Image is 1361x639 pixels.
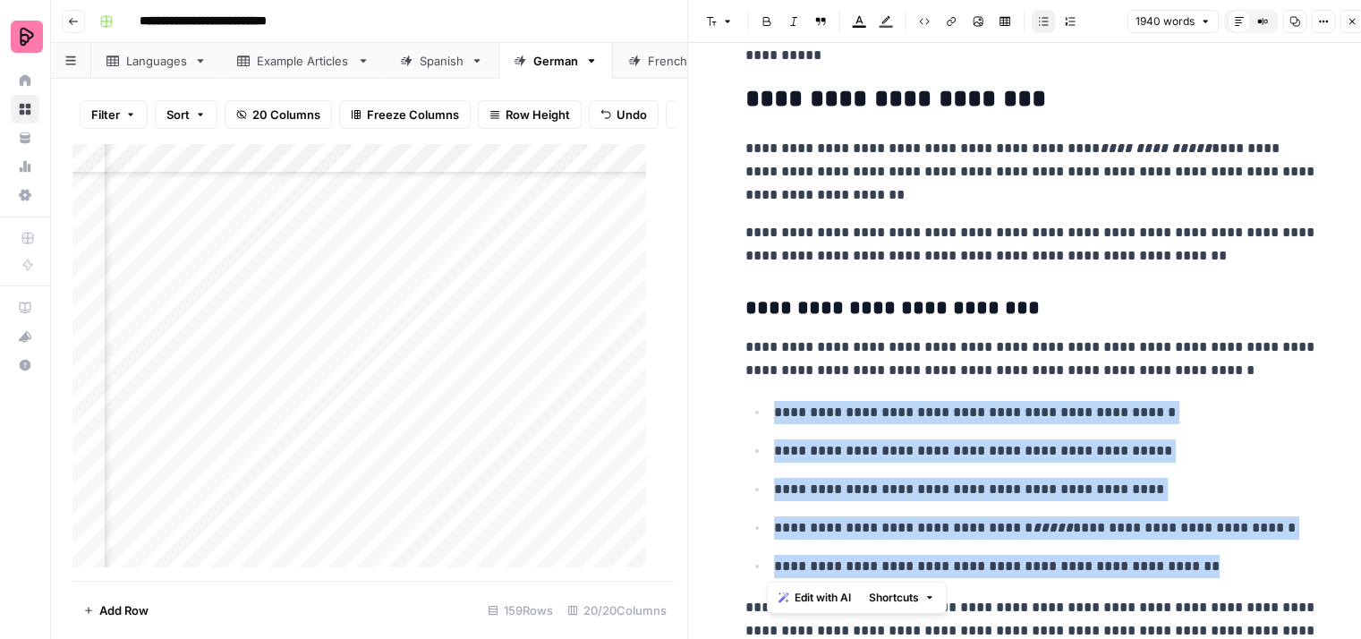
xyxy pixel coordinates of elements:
button: 20 Columns [225,100,332,129]
div: What's new? [12,323,38,350]
div: Languages [126,52,187,70]
button: Filter [80,100,148,129]
a: Usage [11,152,39,181]
a: Home [11,66,39,95]
button: 1940 words [1127,10,1219,33]
button: Help + Support [11,351,39,379]
span: Add Row [99,601,149,619]
button: Add Row [72,596,159,625]
button: Freeze Columns [339,100,471,129]
span: Edit with AI [795,590,851,606]
span: 20 Columns [252,106,320,124]
a: German [498,43,613,79]
button: Row Height [478,100,582,129]
div: Example Articles [257,52,350,70]
a: Example Articles [222,43,385,79]
button: Sort [155,100,217,129]
button: Workspace: Preply [11,14,39,59]
span: Filter [91,106,120,124]
a: Browse [11,95,39,124]
span: 1940 words [1136,13,1195,30]
div: Spanish [420,52,464,70]
div: German [533,52,578,70]
a: Settings [11,181,39,209]
button: Undo [589,100,659,129]
span: Sort [166,106,190,124]
span: Undo [617,106,647,124]
a: Your Data [11,124,39,152]
button: What's new? [11,322,39,351]
img: Preply Logo [11,21,43,53]
button: Edit with AI [771,586,858,609]
div: 20/20 Columns [560,596,674,625]
a: French [613,43,723,79]
a: Languages [91,43,222,79]
button: Shortcuts [862,586,942,609]
a: AirOps Academy [11,294,39,322]
a: Spanish [385,43,498,79]
div: French [648,52,688,70]
span: Row Height [506,106,570,124]
span: Shortcuts [869,590,919,606]
div: 159 Rows [481,596,560,625]
span: Freeze Columns [367,106,459,124]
